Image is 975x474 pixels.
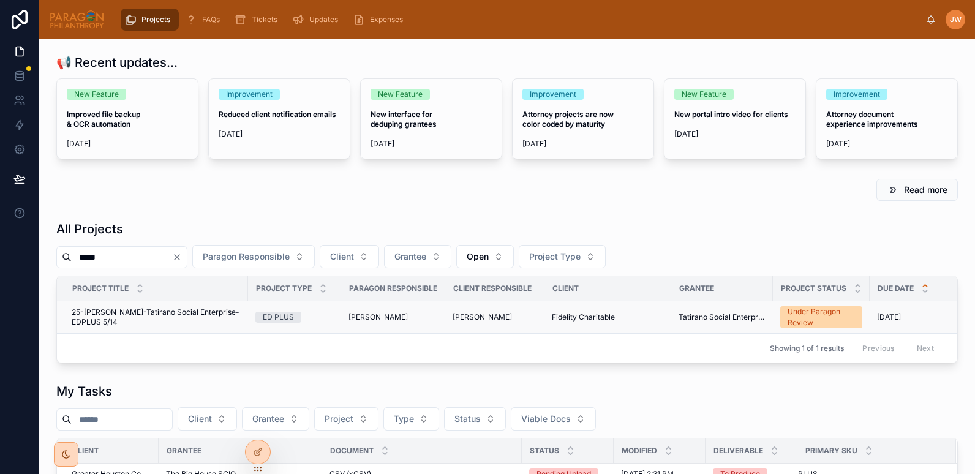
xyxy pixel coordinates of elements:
a: 25-[PERSON_NAME]-Tatirano Social Enterprise-EDPLUS 5/14 [72,307,241,327]
span: Grantee [167,446,201,456]
strong: Attorney projects are now color coded by maturity [522,110,615,129]
div: scrollable content [115,6,926,33]
strong: New interface for deduping grantees [371,110,437,129]
a: Tatirano Social Enterprise [679,312,766,322]
span: Open [467,250,489,263]
span: Client [330,250,354,263]
span: Projects [141,15,170,24]
button: Read more [876,179,958,201]
a: FAQs [181,9,228,31]
span: [PERSON_NAME] [348,312,408,322]
button: Select Button [384,245,451,268]
span: Fidelity Charitable [552,312,615,322]
button: Select Button [444,407,506,431]
span: Read more [904,184,947,196]
button: Select Button [192,245,315,268]
a: ImprovementReduced client notification emails[DATE] [208,78,350,159]
span: Showing 1 of 1 results [770,344,844,353]
span: [PERSON_NAME] [453,312,512,322]
span: Project Title [72,284,129,293]
span: Project Type [256,284,312,293]
button: Select Button [383,407,439,431]
span: Status [454,413,481,425]
a: Fidelity Charitable [552,312,664,322]
span: JW [950,15,962,24]
span: Deliverable [713,446,763,456]
a: Tickets [231,9,286,31]
a: Projects [121,9,179,31]
span: Grantee [252,413,284,425]
span: [DATE] [522,139,644,149]
a: New FeatureNew portal intro video for clients[DATE] [664,78,806,159]
span: Status [530,446,559,456]
div: Improvement [530,89,576,100]
div: ED PLUS [263,312,294,323]
span: [DATE] [826,139,947,149]
h1: All Projects [56,220,123,238]
strong: Improved file backup & OCR automation [67,110,142,129]
span: Client [188,413,212,425]
a: [PERSON_NAME] [453,312,537,322]
button: Select Button [178,407,237,431]
div: New Feature [378,89,423,100]
button: Select Button [511,407,596,431]
span: Project Status [781,284,846,293]
span: FAQs [202,15,220,24]
span: [DATE] [371,139,492,149]
a: ED PLUS [255,312,334,323]
strong: Reduced client notification emails [219,110,336,119]
span: Client [552,284,579,293]
span: Project Type [529,250,581,263]
button: Select Button [519,245,606,268]
button: Clear [172,252,187,262]
a: Under Paragon Review [780,306,862,328]
a: [PERSON_NAME] [348,312,438,322]
h1: My Tasks [56,383,112,400]
span: Primary SKU [805,446,857,456]
strong: New portal intro video for clients [674,110,788,119]
a: ImprovementAttorney projects are now color coded by maturity[DATE] [512,78,654,159]
span: Grantee [679,284,714,293]
span: Type [394,413,414,425]
span: Paragon Responsible [203,250,290,263]
span: [DATE] [67,139,188,149]
span: Tickets [252,15,277,24]
a: [DATE] [877,312,954,322]
div: Under Paragon Review [788,306,855,328]
img: App logo [49,10,105,29]
span: Client [72,446,99,456]
div: Improvement [226,89,273,100]
span: Grantee [394,250,426,263]
strong: Attorney document experience improvements [826,110,918,129]
button: Select Button [320,245,379,268]
span: Project [325,413,353,425]
span: [DATE] [219,129,340,139]
span: Document [330,446,374,456]
span: [DATE] [674,129,796,139]
div: New Feature [682,89,726,100]
span: Expenses [370,15,403,24]
div: Improvement [834,89,880,100]
span: Updates [309,15,338,24]
span: Viable Docs [521,413,571,425]
a: New FeatureNew interface for deduping grantees[DATE] [360,78,502,159]
a: Updates [288,9,347,31]
button: Select Button [314,407,378,431]
a: ImprovementAttorney document experience improvements[DATE] [816,78,958,159]
button: Select Button [242,407,309,431]
button: Select Button [456,245,514,268]
a: Expenses [349,9,412,31]
div: New Feature [74,89,119,100]
span: Paragon Responsible [349,284,437,293]
span: Due Date [878,284,914,293]
h1: 📢 Recent updates... [56,54,178,71]
span: [DATE] [877,312,901,322]
span: Modified [622,446,657,456]
a: New FeatureImproved file backup & OCR automation[DATE] [56,78,198,159]
span: Client Responsible [453,284,532,293]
